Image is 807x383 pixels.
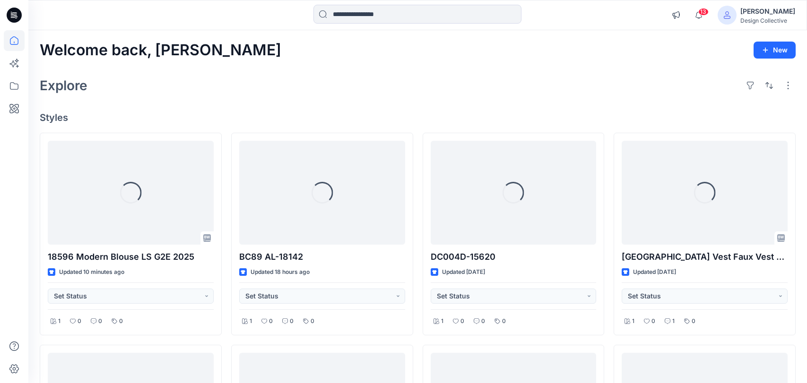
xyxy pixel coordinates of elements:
[442,267,485,277] p: Updated [DATE]
[40,112,796,123] h4: Styles
[672,316,675,326] p: 1
[723,11,731,19] svg: avatar
[269,316,273,326] p: 0
[98,316,102,326] p: 0
[40,78,87,93] h2: Explore
[632,316,634,326] p: 1
[250,316,252,326] p: 1
[431,250,597,264] p: DC004D-15620
[651,316,655,326] p: 0
[460,316,464,326] p: 0
[622,250,788,264] p: [GEOGRAPHIC_DATA] Vest Faux Vest Cocktail Top Morongo
[251,267,310,277] p: Updated 18 hours ago
[633,267,676,277] p: Updated [DATE]
[740,17,795,24] div: Design Collective
[692,316,695,326] p: 0
[290,316,294,326] p: 0
[48,250,214,264] p: 18596 Modern Blouse LS G2E 2025
[754,42,796,59] button: New
[40,42,281,59] h2: Welcome back, [PERSON_NAME]
[119,316,123,326] p: 0
[78,316,81,326] p: 0
[698,8,709,16] span: 13
[481,316,485,326] p: 0
[502,316,506,326] p: 0
[740,6,795,17] div: [PERSON_NAME]
[58,316,61,326] p: 1
[441,316,443,326] p: 1
[59,267,124,277] p: Updated 10 minutes ago
[311,316,314,326] p: 0
[239,250,405,264] p: BC89 AL-18142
